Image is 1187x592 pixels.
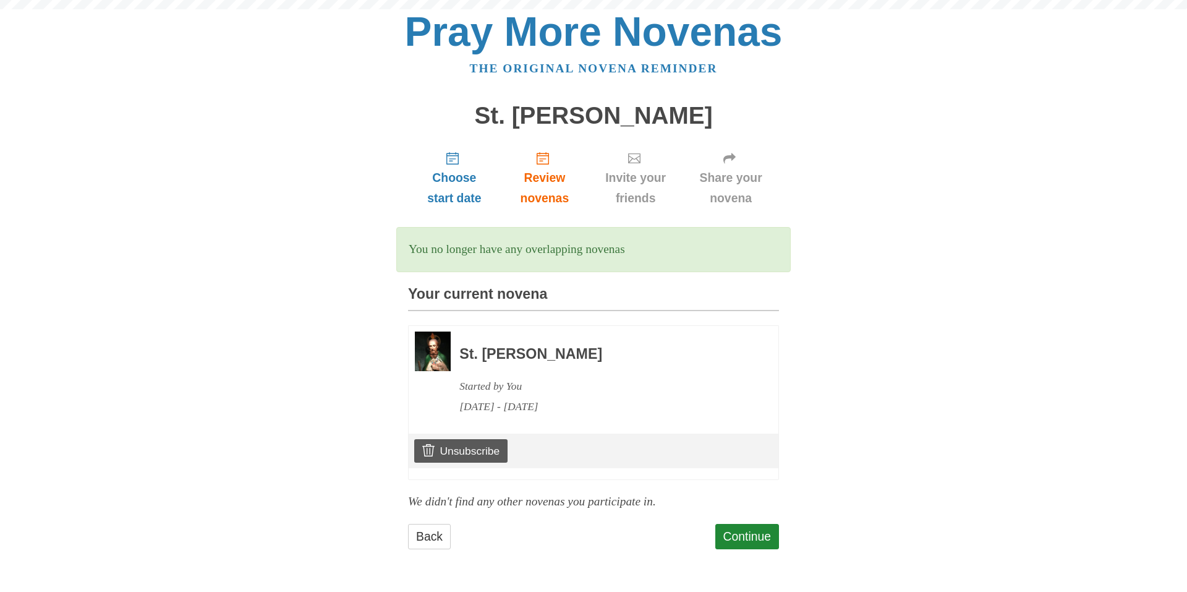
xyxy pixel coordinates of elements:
[695,168,767,208] span: Share your novena
[408,286,779,311] h3: Your current novena
[459,376,745,397] div: Started by You
[408,524,451,549] a: Back
[420,168,488,208] span: Choose start date
[409,239,778,260] p: You no longer have any overlapping novenas
[408,495,656,508] em: We didn't find any other novenas you participate in.
[589,141,683,215] a: Invite your friends
[414,439,508,463] a: Unsubscribe
[513,168,576,208] span: Review novenas
[715,524,780,549] a: Continue
[415,332,451,371] img: Novena image
[408,141,501,215] a: Choose start date
[601,168,670,208] span: Invite your friends
[408,103,779,129] h1: St. [PERSON_NAME]
[459,346,745,362] h3: St. [PERSON_NAME]
[470,62,718,75] a: The original novena reminder
[501,141,589,215] a: Review novenas
[683,141,779,215] a: Share your novena
[405,9,783,54] a: Pray More Novenas
[459,397,745,417] div: [DATE] - [DATE]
